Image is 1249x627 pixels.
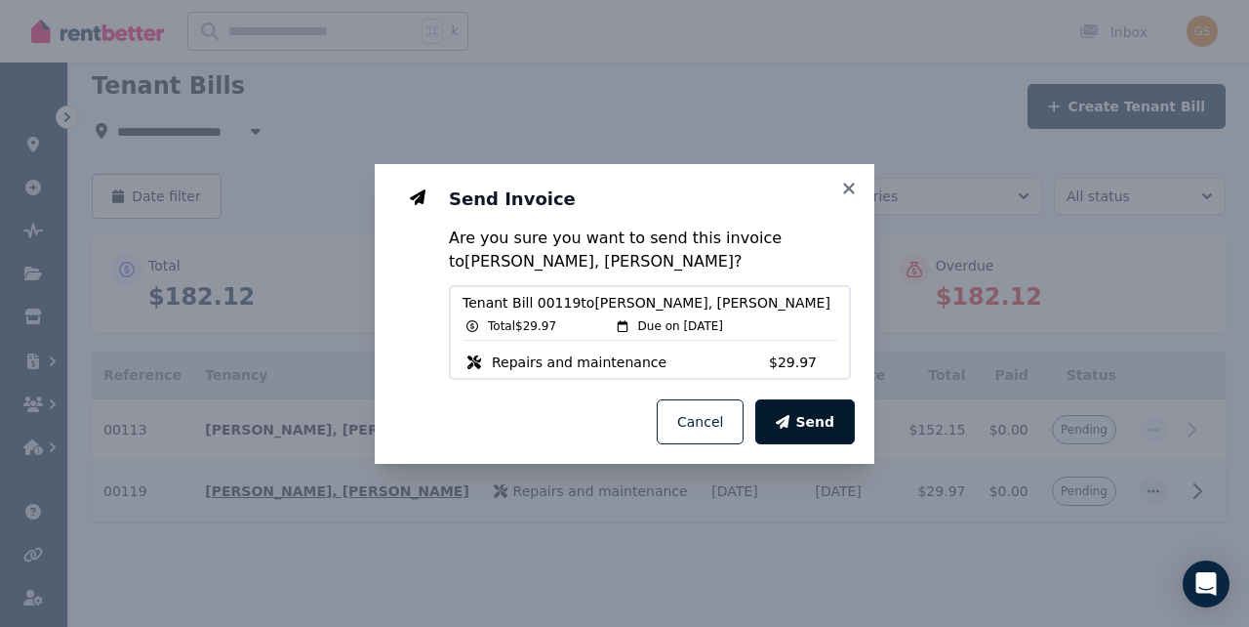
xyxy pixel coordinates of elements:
[488,318,556,334] span: Total $29.97
[449,227,851,273] p: Are you sure you want to send this invoice to [PERSON_NAME], [PERSON_NAME] ?
[769,353,837,372] span: $29.97
[795,412,834,432] span: Send
[638,318,723,334] span: Due on [DATE]
[755,399,855,444] button: Send
[463,293,837,313] span: Tenant Bill 00119 to [PERSON_NAME], [PERSON_NAME]
[449,188,851,211] h3: Send Invoice
[1183,561,1229,607] div: Open Intercom Messenger
[492,353,666,372] span: Repairs and maintenance
[657,399,744,444] button: Cancel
